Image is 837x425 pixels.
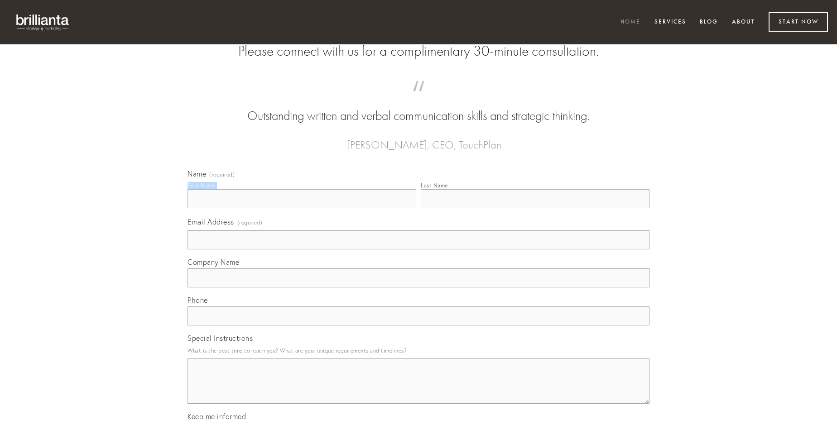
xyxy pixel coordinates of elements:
[188,258,239,267] span: Company Name
[188,182,215,189] div: First Name
[188,334,253,343] span: Special Instructions
[9,9,77,35] img: brillianta - research, strategy, marketing
[188,169,206,178] span: Name
[209,172,235,177] span: (required)
[694,15,724,30] a: Blog
[769,12,828,32] a: Start Now
[188,344,649,357] p: What is the best time to reach you? What are your unique requirements and timelines?
[188,296,208,305] span: Phone
[202,125,635,154] figcaption: — [PERSON_NAME], CEO, TouchPlan
[237,216,263,229] span: (required)
[202,90,635,107] span: “
[202,90,635,125] blockquote: Outstanding written and verbal communication skills and strategic thinking.
[188,217,234,226] span: Email Address
[615,15,646,30] a: Home
[649,15,692,30] a: Services
[726,15,761,30] a: About
[421,182,448,189] div: Last Name
[188,412,246,421] span: Keep me informed
[188,43,649,60] h2: Please connect with us for a complimentary 30-minute consultation.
